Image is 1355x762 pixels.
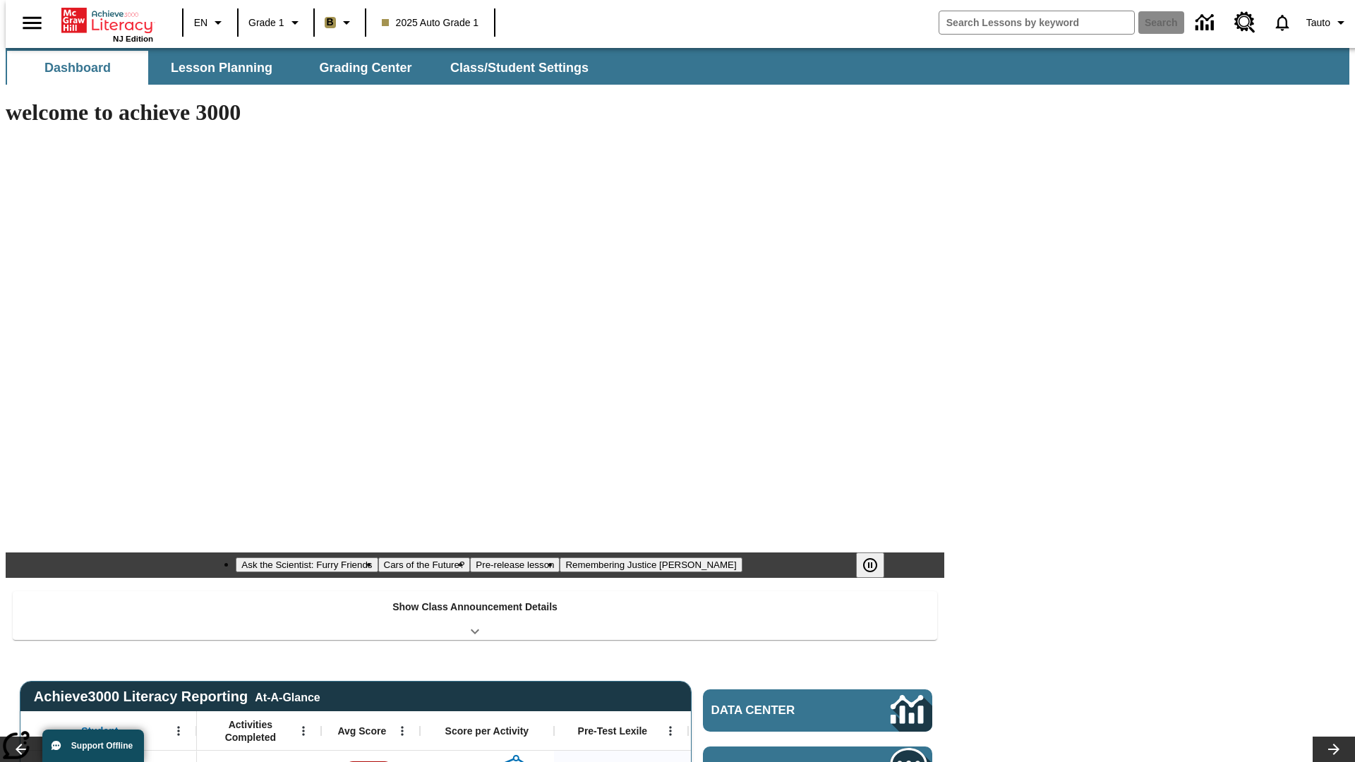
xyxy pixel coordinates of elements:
button: Open side menu [11,2,53,44]
button: Profile/Settings [1301,10,1355,35]
div: Pause [856,552,898,578]
h1: welcome to achieve 3000 [6,99,944,126]
button: Support Offline [42,730,144,762]
span: Class/Student Settings [450,60,589,76]
span: Achieve3000 Literacy Reporting [34,689,320,705]
a: Resource Center, Will open in new tab [1226,4,1264,42]
button: Open Menu [293,720,314,742]
div: SubNavbar [6,51,601,85]
span: Dashboard [44,60,111,76]
button: Open Menu [392,720,413,742]
div: At-A-Glance [255,689,320,704]
div: SubNavbar [6,48,1349,85]
p: Show Class Announcement Details [392,600,558,615]
button: Slide 2 Cars of the Future? [378,557,471,572]
button: Slide 1 Ask the Scientist: Furry Friends [236,557,378,572]
button: Open Menu [660,720,681,742]
input: search field [939,11,1134,34]
div: Show Class Announcement Details [13,591,937,640]
span: 2025 Auto Grade 1 [382,16,479,30]
span: Support Offline [71,741,133,751]
a: Notifications [1264,4,1301,41]
button: Boost Class color is light brown. Change class color [319,10,361,35]
span: NJ Edition [113,35,153,43]
button: Language: EN, Select a language [188,10,233,35]
button: Slide 4 Remembering Justice O'Connor [560,557,742,572]
a: Data Center [1187,4,1226,42]
span: Student [81,725,118,737]
button: Class/Student Settings [439,51,600,85]
span: EN [194,16,207,30]
button: Dashboard [7,51,148,85]
a: Home [61,6,153,35]
span: Data Center [711,703,843,718]
button: Lesson carousel, Next [1313,737,1355,762]
button: Grade: Grade 1, Select a grade [243,10,309,35]
span: Grading Center [319,60,411,76]
span: Lesson Planning [171,60,272,76]
span: Pre-Test Lexile [578,725,648,737]
span: Avg Score [337,725,386,737]
button: Pause [856,552,884,578]
span: Tauto [1306,16,1330,30]
button: Slide 3 Pre-release lesson [470,557,560,572]
div: Home [61,5,153,43]
span: Activities Completed [204,718,297,744]
button: Open Menu [168,720,189,742]
a: Data Center [703,689,932,732]
button: Lesson Planning [151,51,292,85]
span: Score per Activity [445,725,529,737]
span: B [327,13,334,31]
button: Grading Center [295,51,436,85]
span: Grade 1 [248,16,284,30]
